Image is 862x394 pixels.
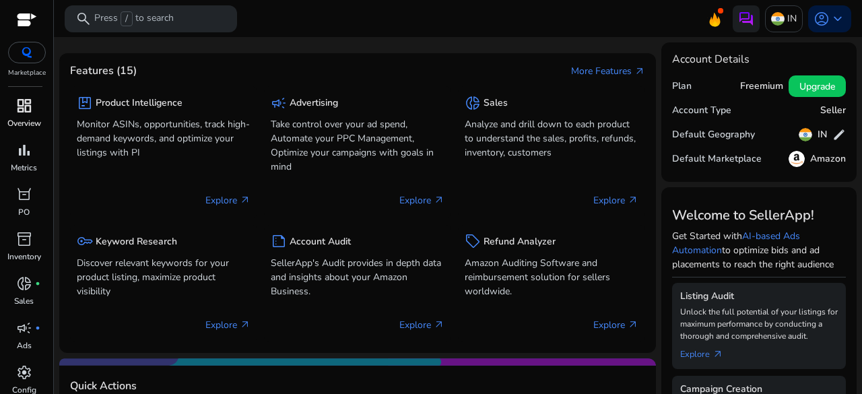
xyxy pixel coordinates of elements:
[789,75,846,97] button: Upgrade
[121,11,133,26] span: /
[465,95,481,111] span: donut_small
[672,129,755,141] h5: Default Geography
[205,318,251,332] p: Explore
[799,79,835,94] span: Upgrade
[672,230,800,257] a: AI-based Ads Automation
[11,162,37,174] p: Metrics
[680,342,734,361] a: Explorearrow_outward
[434,195,444,205] span: arrow_outward
[17,339,32,352] p: Ads
[680,306,838,342] p: Unlock the full potential of your listings for maximum performance by conducting a thorough and c...
[16,142,32,158] span: bar_chart
[399,193,444,207] p: Explore
[593,193,638,207] p: Explore
[465,233,481,249] span: sell
[593,318,638,332] p: Explore
[94,11,174,26] p: Press to search
[399,318,444,332] p: Explore
[789,151,805,167] img: amazon.svg
[96,236,177,248] h5: Keyword Research
[290,98,338,109] h5: Advertising
[672,105,731,117] h5: Account Type
[271,256,444,298] p: SellerApp's Audit provides in depth data and insights about your Amazon Business.
[77,256,251,298] p: Discover relevant keywords for your product listing, maximize product visibility
[96,98,183,109] h5: Product Intelligence
[672,207,846,224] h3: Welcome to SellerApp!
[240,319,251,330] span: arrow_outward
[810,154,846,165] h5: Amazon
[16,98,32,114] span: dashboard
[628,319,638,330] span: arrow_outward
[818,129,827,141] h5: IN
[787,7,797,30] p: IN
[484,236,556,248] h5: Refund Analyzer
[465,256,638,298] p: Amazon Auditing Software and reimbursement solution for sellers worldwide.
[77,233,93,249] span: key
[16,320,32,336] span: campaign
[18,206,30,218] p: PO
[799,128,812,141] img: in.svg
[271,95,287,111] span: campaign
[205,193,251,207] p: Explore
[240,195,251,205] span: arrow_outward
[814,11,830,27] span: account_circle
[16,364,32,381] span: settings
[712,349,723,360] span: arrow_outward
[70,380,137,393] h4: Quick Actions
[16,231,32,247] span: inventory_2
[290,236,351,248] h5: Account Audit
[672,81,692,92] h5: Plan
[16,275,32,292] span: donut_small
[680,291,838,302] h5: Listing Audit
[820,105,846,117] h5: Seller
[434,319,444,330] span: arrow_outward
[740,81,783,92] h5: Freemium
[271,233,287,249] span: summarize
[70,65,137,77] h4: Features (15)
[634,66,645,77] span: arrow_outward
[465,117,638,160] p: Analyze and drill down to each product to understand the sales, profits, refunds, inventory, cust...
[15,47,39,58] img: QC-logo.svg
[571,64,645,78] a: More Featuresarrow_outward
[672,229,846,271] p: Get Started with to optimize bids and ad placements to reach the right audience
[771,12,785,26] img: in.svg
[672,154,762,165] h5: Default Marketplace
[484,98,508,109] h5: Sales
[16,187,32,203] span: orders
[672,53,846,66] h4: Account Details
[35,325,40,331] span: fiber_manual_record
[77,117,251,160] p: Monitor ASINs, opportunities, track high-demand keywords, and optimize your listings with PI
[832,128,846,141] span: edit
[75,11,92,27] span: search
[14,295,34,307] p: Sales
[7,251,41,263] p: Inventory
[35,281,40,286] span: fiber_manual_record
[8,68,46,78] p: Marketplace
[628,195,638,205] span: arrow_outward
[271,117,444,174] p: Take control over your ad spend, Automate your PPC Management, Optimize your campaigns with goals...
[7,117,41,129] p: Overview
[830,11,846,27] span: keyboard_arrow_down
[77,95,93,111] span: package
